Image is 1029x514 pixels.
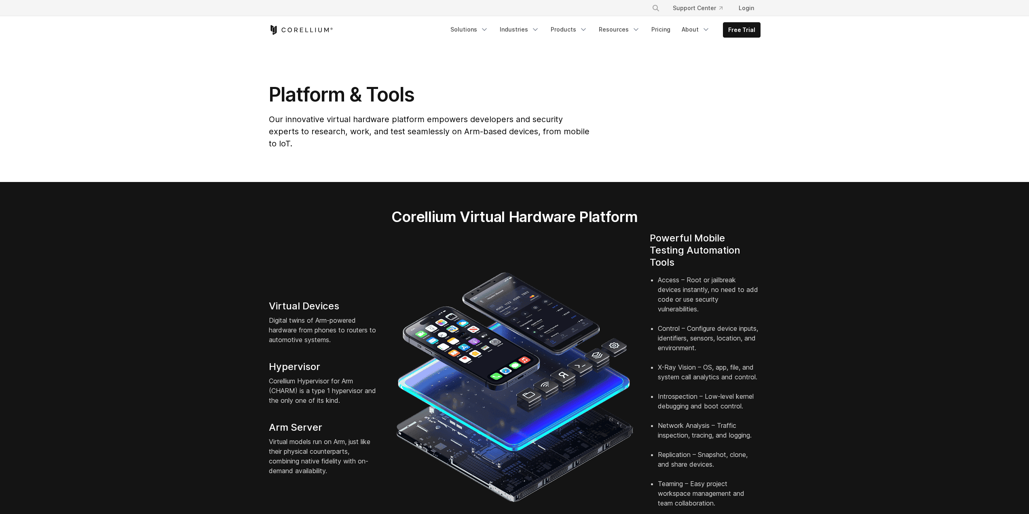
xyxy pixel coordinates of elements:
[658,324,761,362] li: Control – Configure device inputs, identifiers, sensors, location, and environment.
[723,23,760,37] a: Free Trial
[658,421,761,450] li: Network Analysis – Traffic inspection, tracing, and logging.
[647,22,675,37] a: Pricing
[658,362,761,391] li: X-Ray Vision – OS, app, file, and system call analytics and control.
[658,450,761,479] li: Replication – Snapshot, clone, and share devices.
[396,268,634,506] img: iPhone and Android virtual machine and testing tools
[594,22,645,37] a: Resources
[649,1,663,15] button: Search
[269,315,380,345] p: Digital twins of Arm-powered hardware from phones to routers to automotive systems.
[658,275,761,324] li: Access – Root or jailbreak devices instantly, no need to add code or use security vulnerabilities.
[353,208,676,226] h2: Corellium Virtual Hardware Platform
[269,421,380,434] h4: Arm Server
[269,376,380,405] p: Corellium Hypervisor for Arm (CHARM) is a type 1 hypervisor and the only one of its kind.
[269,300,380,312] h4: Virtual Devices
[546,22,592,37] a: Products
[446,22,493,37] a: Solutions
[732,1,761,15] a: Login
[642,1,761,15] div: Navigation Menu
[269,114,590,148] span: Our innovative virtual hardware platform empowers developers and security experts to research, wo...
[650,232,761,269] h4: Powerful Mobile Testing Automation Tools
[658,391,761,421] li: Introspection – Low-level kernel debugging and boot control.
[269,25,333,35] a: Corellium Home
[666,1,729,15] a: Support Center
[269,361,380,373] h4: Hypervisor
[446,22,761,38] div: Navigation Menu
[269,437,380,476] p: Virtual models run on Arm, just like their physical counterparts, combining native fidelity with ...
[677,22,715,37] a: About
[495,22,544,37] a: Industries
[269,82,591,107] h1: Platform & Tools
